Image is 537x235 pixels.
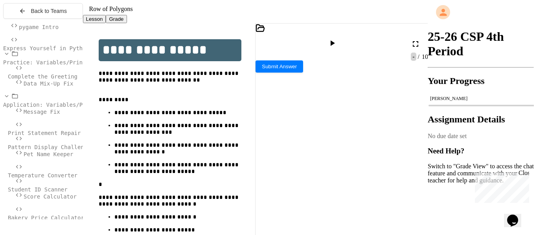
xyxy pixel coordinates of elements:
span: Complete the Greeting [8,73,77,80]
span: Temperature Converter [8,172,77,179]
span: Practice: Variables/Print [3,59,86,66]
button: Submit Answer [256,60,303,73]
span: Data Mix-Up Fix [24,80,73,87]
span: Bakery Price Calculator [8,215,84,221]
span: Row of Polygons [89,5,133,12]
span: Student ID Scanner [8,186,68,193]
div: Chat with us now!Close [3,3,54,50]
h2: Your Progress [428,76,534,86]
div: [PERSON_NAME] [430,96,531,102]
p: Switch to "Grade View" to access the chat feature and communicate with your teacher for help and ... [428,163,534,184]
h2: Assignment Details [428,114,534,125]
span: pygame Intro [19,24,59,30]
span: Pet Name Keeper [24,151,73,157]
button: Grade [106,15,127,23]
span: Back to Teams [31,8,67,14]
span: Submit Answer [262,64,297,69]
iframe: chat widget [504,204,529,227]
span: Application: Variables/Print [3,102,96,108]
span: Pattern Display Challenge [8,144,91,150]
div: No due date set [428,133,534,140]
span: Express Yourself in Python! [3,45,93,51]
button: Back to Teams [3,3,83,19]
h1: 25-26 CSP 4th Period [428,29,534,58]
h3: Need Help? [428,147,534,155]
div: My Account [428,3,534,21]
iframe: chat widget [472,169,529,203]
span: Score Calculator [24,193,77,200]
span: Message Fix [24,109,60,115]
span: / [418,53,419,60]
span: - [411,53,416,61]
span: 10 [420,53,428,60]
button: Lesson [83,15,106,23]
span: Print Statement Repair [8,130,81,136]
